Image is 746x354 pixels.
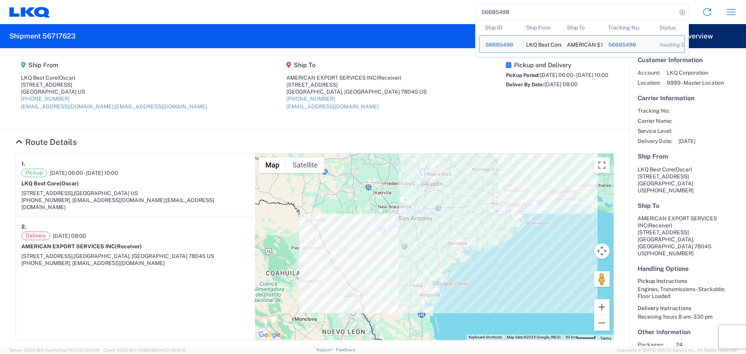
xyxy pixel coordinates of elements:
span: (Receiver) [647,222,672,228]
a: Feedback [336,347,356,352]
span: [DATE] 08:00 [544,81,578,87]
div: [STREET_ADDRESS] [286,81,427,88]
span: AMERICAN EXPORT SERVICES INC [STREET_ADDRESS] [638,215,717,235]
span: Server: 2025.18.0-daa1fe12ee7 [9,348,100,352]
div: Awaiting Confirmation [659,41,679,48]
th: Ship ID [479,20,521,35]
h5: Handling Options [638,265,738,272]
div: AMERICAN EXPORT SERVICES INC [286,74,427,81]
span: [DATE] 08:10:16 [155,348,186,352]
table: Search Results [479,20,688,57]
div: [PHONE_NUMBER], [EMAIL_ADDRESS][DOMAIN_NAME];[EMAIL_ADDRESS][DOMAIN_NAME] [21,197,249,211]
span: [DATE] 10:04:51 [70,348,100,352]
div: Receiving hours 8 am- 330 pm [638,313,738,320]
span: [PHONE_NUMBER] [645,250,694,256]
a: Support [316,347,336,352]
button: Zoom out [594,315,610,331]
span: (Oscar) [58,75,75,81]
span: (Oscar) [59,180,79,187]
h5: Carrier Information [638,94,738,102]
span: [DATE] [678,138,695,145]
span: Client: 2025.18.0-7346316 [103,348,186,352]
a: [EMAIL_ADDRESS][DOMAIN_NAME];[EMAIL_ADDRESS][DOMAIN_NAME] [21,103,207,110]
h6: Delivery Instructions [638,305,738,312]
span: (Receiver) [376,75,401,81]
span: [STREET_ADDRESS], [21,190,74,196]
a: [EMAIL_ADDRESS][DOMAIN_NAME] [286,103,379,110]
div: Engines, Transmissions - Stackable; Floor Loaded [638,286,738,300]
span: [STREET_ADDRESS] [638,173,689,180]
strong: LKQ Best Core [21,180,79,187]
th: Ship To [561,20,603,35]
a: Open this area in Google Maps (opens a new window) [257,330,282,340]
th: Status [654,20,685,35]
button: Zoom in [594,299,610,315]
h5: Pickup and Delivery [506,61,608,69]
span: [DATE] 08:00 [53,232,86,239]
span: Deliver By Date: [506,82,544,87]
span: 9999 - Master Location [667,79,724,86]
div: 56685498 [608,41,648,48]
span: 50 km [565,335,576,339]
span: Pickup Period: [506,72,540,78]
span: [GEOGRAPHIC_DATA] US [74,190,138,196]
a: Hide Details [16,137,77,147]
span: [STREET_ADDRESS], [21,253,74,259]
div: LKQ Best Core [21,74,207,81]
h5: Customer Information [638,56,738,64]
strong: AMERICAN EXPORT SERVICES INC [21,243,142,249]
h6: Pickup Instructions [638,278,738,284]
button: Toggle fullscreen view [594,157,610,173]
div: [PHONE_NUMBER], [EMAIL_ADDRESS][DOMAIN_NAME] [21,260,249,267]
a: Terms [600,336,611,340]
span: Delivery [21,232,50,240]
span: Copyright © [DATE]-[DATE] Agistix Inc., All Rights Reserved [617,347,737,354]
span: [DATE] 06:00 - [DATE] 10:00 [50,169,118,176]
span: [GEOGRAPHIC_DATA], [GEOGRAPHIC_DATA] 78045 US [74,253,214,259]
a: [PHONE_NUMBER] [21,96,70,102]
a: [PHONE_NUMBER] [286,96,335,102]
span: (Oscar) [674,166,692,173]
div: [STREET_ADDRESS] [21,81,207,88]
button: Show street map [259,157,286,173]
button: Show satellite imagery [286,157,324,173]
span: Tracking No: [638,107,672,114]
span: Packages: [638,341,670,348]
span: LKQ Best Core [638,166,674,173]
strong: 1. [21,159,25,169]
th: Tracking Nu. [603,20,654,35]
h5: Ship To [638,202,738,209]
span: LKQ Corporation [667,69,724,76]
span: Delivery Date: [638,138,672,145]
button: Drag Pegman onto the map to open Street View [594,271,610,287]
h5: Ship From [21,61,207,69]
button: Map Scale: 50 km per 46 pixels [563,335,598,340]
input: Shipment, tracking or reference number [476,5,677,19]
span: Map data ©2025 Google, INEGI [507,335,561,339]
span: (Receiver) [115,243,142,249]
div: LKQ Best Core [526,36,556,52]
button: Map camera controls [594,243,610,259]
h5: Ship To [286,61,427,69]
span: Location: [638,79,661,86]
span: 24 [676,341,743,348]
div: [GEOGRAPHIC_DATA], [GEOGRAPHIC_DATA] 78045 US [286,88,427,95]
span: Service Level: [638,127,672,134]
button: Keyboard shortcuts [469,335,502,340]
h5: Other Information [638,328,738,336]
h2: Shipment 56717623 [9,31,76,41]
img: Google [257,330,282,340]
div: AMERICAN EXPORT SERVICES INC [567,36,597,52]
span: 56685498 [485,42,513,48]
span: Pickup [21,169,47,177]
th: Ship From [521,20,562,35]
div: 56685498 [485,41,515,48]
div: [GEOGRAPHIC_DATA] US [21,88,207,95]
span: [DATE] 06:00 - [DATE] 10:00 [540,72,608,78]
address: [GEOGRAPHIC_DATA] US [638,166,738,194]
strong: 2. [21,222,26,232]
address: [GEOGRAPHIC_DATA], [GEOGRAPHIC_DATA] 78045 US [638,215,738,257]
span: Carrier Name: [638,117,672,124]
span: 56685498 [608,42,636,48]
span: Account: [638,69,661,76]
